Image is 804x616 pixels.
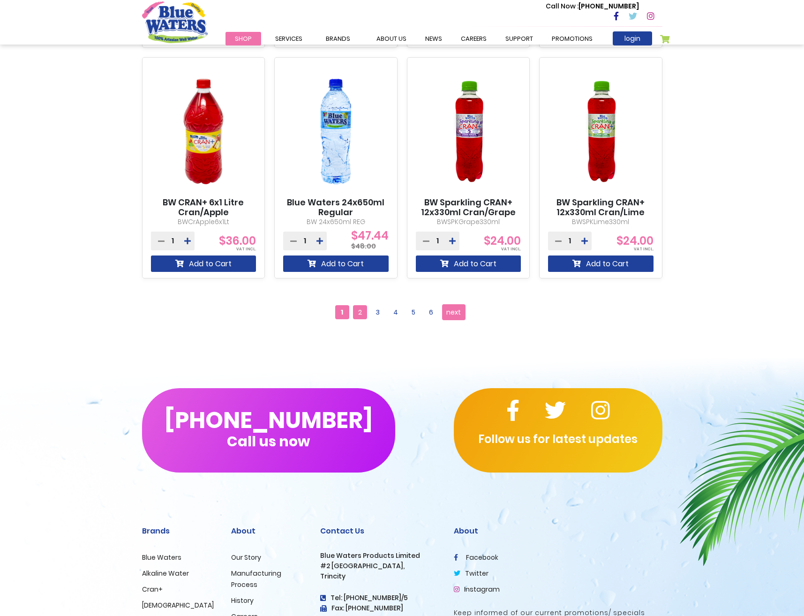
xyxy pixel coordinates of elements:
[231,569,281,589] a: Manufacturing Process
[416,255,521,272] button: Add to Cart
[275,34,302,43] span: Services
[283,66,389,197] img: Blue Waters 24x650ml Regular
[231,526,306,535] h2: About
[416,32,451,45] a: News
[320,594,440,602] h4: Tel: [PHONE_NUMBER]/5
[320,572,440,580] h3: Trincity
[454,526,662,535] h2: About
[546,1,579,11] span: Call Now :
[283,197,389,218] a: Blue Waters 24x650ml Regular
[235,34,252,43] span: Shop
[454,569,488,578] a: twitter
[389,305,403,319] a: 4
[320,526,440,535] h2: Contact Us
[548,197,654,218] a: BW Sparkling CRAN+ 12x330ml Cran/Lime
[542,32,602,45] a: Promotions
[446,305,461,319] span: next
[416,197,521,218] a: BW Sparkling CRAN+ 12x330ml Cran/Grape
[351,236,389,245] span: $47.44
[142,601,214,610] a: [DEMOGRAPHIC_DATA]
[151,197,256,218] a: BW CRAN+ 6x1 Litre Cran/Apple
[484,233,521,248] span: $24.00
[227,439,310,444] span: Call us now
[454,431,662,448] p: Follow us for latest updates
[548,255,654,272] button: Add to Cart
[320,604,440,612] h3: Fax: [PHONE_NUMBER]
[142,569,189,578] a: Alkaline Water
[351,241,376,251] span: $48.00
[283,217,389,227] p: BW 24x650ml REG
[231,596,254,605] a: History
[451,32,496,45] a: careers
[142,1,208,43] a: store logo
[496,32,542,45] a: support
[371,305,385,319] a: 3
[219,233,256,248] span: $36.00
[613,31,652,45] a: login
[151,217,256,227] p: BWCrApple6x1Lt
[320,552,440,560] h3: Blue Waters Products Limited
[548,217,654,227] p: BWSPKLime330ml
[616,233,654,248] span: $24.00
[142,585,163,594] a: Cran+
[454,585,500,594] a: Instagram
[335,305,349,319] span: 1
[367,32,416,45] a: about us
[142,526,217,535] h2: Brands
[320,562,440,570] h3: #2 [GEOGRAPHIC_DATA],
[546,1,639,11] p: [PHONE_NUMBER]
[142,553,181,562] a: Blue Waters
[416,217,521,227] p: BWSPKGrape330ml
[548,66,654,197] img: BW Sparkling CRAN+ 12x330ml Cran/Lime
[424,305,438,319] a: 6
[151,66,256,197] img: BW CRAN+ 6x1 Litre Cran/Apple
[353,305,367,319] a: 2
[142,388,395,473] button: [PHONE_NUMBER]Call us now
[283,255,389,272] button: Add to Cart
[442,304,466,320] a: next
[454,553,498,562] a: facebook
[231,553,261,562] a: Our Story
[406,305,421,319] a: 5
[416,66,521,197] img: BW Sparkling CRAN+ 12x330ml Cran/Grape
[151,255,256,272] button: Add to Cart
[326,34,350,43] span: Brands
